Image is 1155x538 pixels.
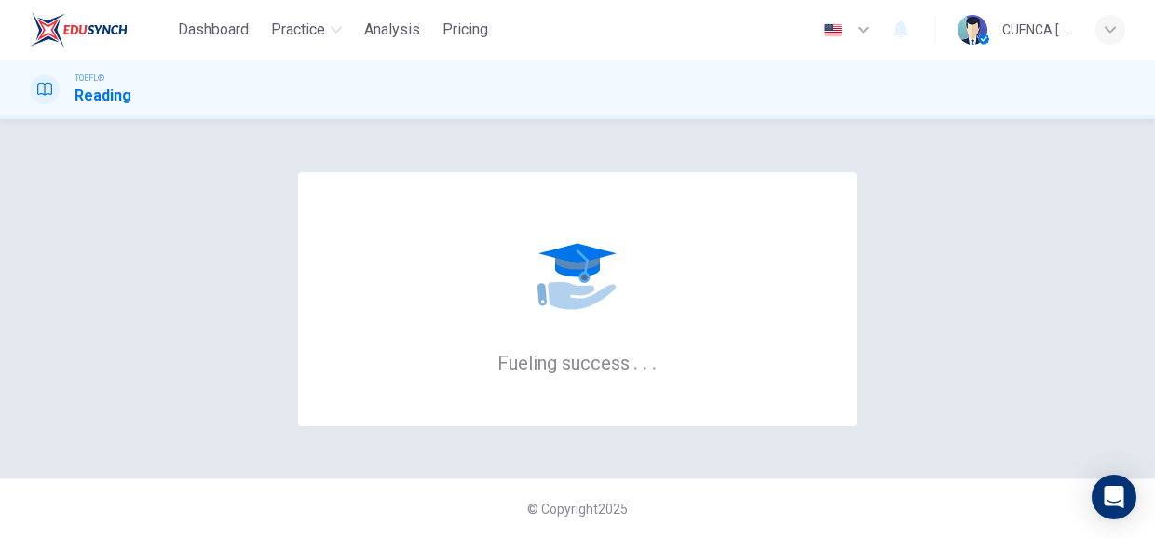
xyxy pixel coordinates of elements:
span: TOEFL® [75,72,104,85]
button: Pricing [435,13,496,47]
a: EduSynch logo [30,11,170,48]
h6: . [632,345,639,376]
img: Profile picture [958,15,987,45]
span: Dashboard [178,19,249,41]
h1: Reading [75,85,131,107]
h6: Fueling success [497,350,658,374]
h6: . [642,345,648,376]
div: CUENCA [PERSON_NAME] [PERSON_NAME] [1002,19,1073,41]
span: Analysis [364,19,420,41]
button: Analysis [357,13,428,47]
h6: . [651,345,658,376]
button: Practice [264,13,349,47]
span: © Copyright 2025 [527,502,628,517]
button: Dashboard [170,13,256,47]
img: EduSynch logo [30,11,128,48]
span: Practice [271,19,325,41]
div: Open Intercom Messenger [1092,475,1136,519]
img: en [822,23,845,37]
span: Pricing [442,19,488,41]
